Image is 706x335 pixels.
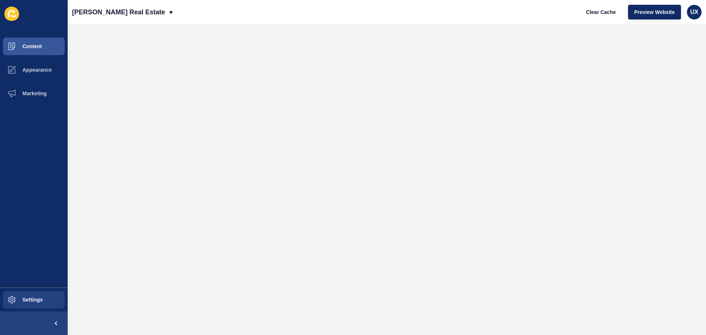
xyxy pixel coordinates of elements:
p: [PERSON_NAME] Real Estate [72,3,165,21]
span: UX [690,8,698,16]
span: Preview Website [634,8,675,16]
button: Preview Website [628,5,681,19]
button: Clear Cache [580,5,622,19]
span: Clear Cache [586,8,616,16]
